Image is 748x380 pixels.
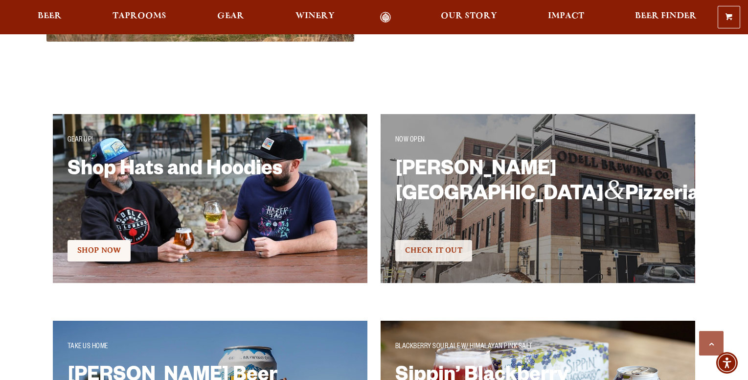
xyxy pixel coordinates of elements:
span: NOW OPEN [395,137,425,144]
span: TAKE US HOME [68,343,108,351]
a: Shop Now [68,240,131,261]
span: Taprooms [113,12,166,20]
span: Winery [295,12,335,20]
a: Our Story [434,12,503,23]
a: Impact [542,12,590,23]
h2: Shop Hats and Hoodies [68,159,300,223]
a: Scroll to top [699,331,724,356]
span: Shop Now [77,246,121,255]
span: Impact [548,12,584,20]
p: GEAR UP! [68,135,353,146]
span: Check It Out [405,246,462,255]
span: Our Story [441,12,497,20]
a: Beer Finder [629,12,703,23]
div: Check it Out [395,238,680,263]
a: Check It Out [395,240,472,261]
p: BLACKBERRY SOUR ALE W/ HIMALAYAN PINK SALT [395,341,680,353]
span: & [604,174,625,205]
span: Gear [217,12,244,20]
a: Gear [211,12,250,23]
div: Check it Out [68,238,353,263]
a: Taprooms [106,12,173,23]
a: Odell Home [367,12,404,23]
span: Beer Finder [635,12,697,20]
a: Winery [289,12,341,23]
span: Beer [38,12,62,20]
h2: [PERSON_NAME][GEOGRAPHIC_DATA] Pizzeria [395,159,628,223]
a: Beer [31,12,68,23]
div: Accessibility Menu [716,352,738,374]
